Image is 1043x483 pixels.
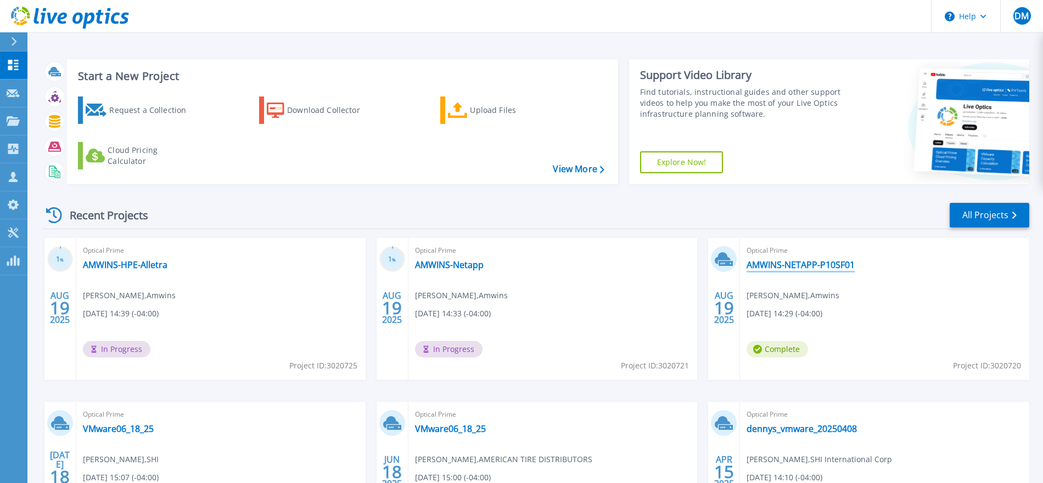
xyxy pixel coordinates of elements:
span: 18 [382,467,402,476]
a: Upload Files [440,96,563,124]
div: Request a Collection [109,99,197,121]
a: Explore Now! [640,151,724,173]
span: 19 [382,303,402,312]
a: Request a Collection [78,96,200,124]
a: All Projects [950,203,1029,228]
a: AMWINS-Netapp [415,259,484,270]
a: AMWINS-NETAPP-P10SF01 [747,259,855,270]
div: AUG 2025 [49,288,70,328]
span: Project ID: 3020720 [953,360,1021,372]
div: Recent Projects [42,202,163,229]
a: VMware06_18_25 [83,423,154,434]
span: 15 [714,467,734,476]
a: dennys_vmware_20250408 [747,423,857,434]
span: % [392,257,396,263]
span: 19 [714,303,734,312]
a: AMWINS-HPE-Alletra [83,259,167,270]
div: Support Video Library [640,68,844,82]
div: Find tutorials, instructional guides and other support videos to help you make the most of your L... [640,87,844,120]
span: 19 [50,303,70,312]
a: View More [553,164,604,174]
span: [DATE] 14:29 (-04:00) [747,308,822,320]
span: [PERSON_NAME] , Amwins [747,289,839,302]
div: AUG 2025 [714,288,734,328]
div: AUG 2025 [382,288,402,328]
div: Download Collector [287,99,375,121]
a: Cloud Pricing Calculator [78,142,200,169]
span: DM [1014,12,1029,20]
span: 18 [50,472,70,481]
span: [PERSON_NAME] , SHI [83,453,159,465]
span: [PERSON_NAME] , Amwins [83,289,176,302]
span: [PERSON_NAME] , Amwins [415,289,508,302]
h3: Start a New Project [78,70,604,82]
span: Complete [747,341,808,357]
a: Download Collector [259,96,382,124]
div: Upload Files [470,99,558,121]
span: [PERSON_NAME] , SHI International Corp [747,453,892,465]
div: Cloud Pricing Calculator [108,145,195,167]
span: Project ID: 3020721 [621,360,689,372]
span: Optical Prime [415,245,691,257]
span: In Progress [83,341,150,357]
h3: 1 [379,253,405,266]
span: In Progress [415,341,483,357]
h3: 1 [47,253,73,266]
span: [DATE] 14:39 (-04:00) [83,308,159,320]
span: [PERSON_NAME] , AMERICAN TIRE DISTRIBUTORS [415,453,592,465]
span: Project ID: 3020725 [289,360,357,372]
span: Optical Prime [747,245,1023,257]
span: % [60,257,64,263]
span: Optical Prime [747,408,1023,421]
a: VMware06_18_25 [415,423,486,434]
span: Optical Prime [83,245,359,257]
span: [DATE] 14:33 (-04:00) [415,308,491,320]
span: Optical Prime [83,408,359,421]
span: Optical Prime [415,408,691,421]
